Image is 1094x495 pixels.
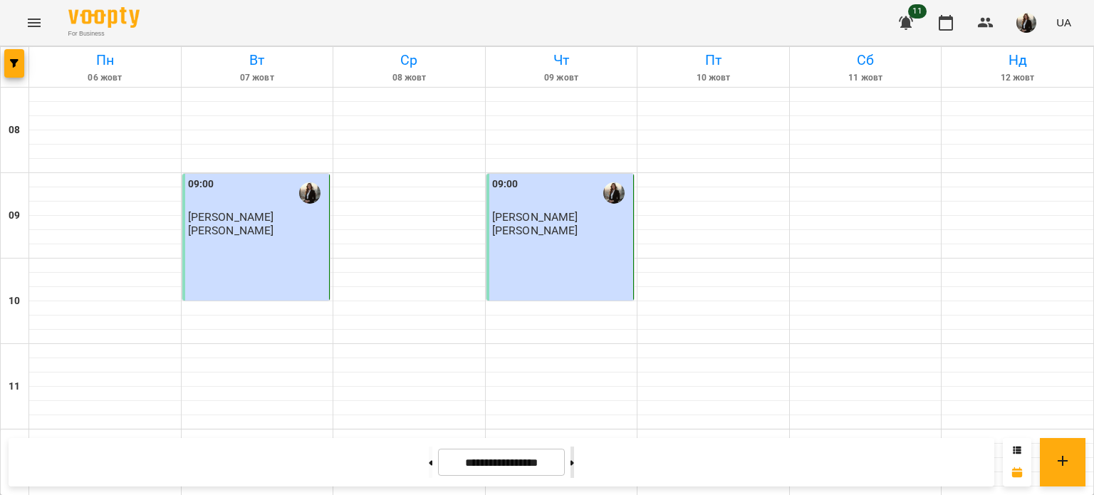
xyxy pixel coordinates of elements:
img: Voopty Logo [68,7,140,28]
h6: Сб [792,49,939,71]
h6: Пт [640,49,787,71]
span: [PERSON_NAME] [188,210,274,224]
h6: 08 жовт [335,71,483,85]
p: [PERSON_NAME] [188,224,274,236]
label: 09:00 [188,177,214,192]
h6: 10 [9,293,20,309]
button: UA [1051,9,1077,36]
button: Menu [17,6,51,40]
span: [PERSON_NAME] [492,210,578,224]
h6: 10 жовт [640,71,787,85]
span: For Business [68,29,140,38]
h6: 11 жовт [792,71,939,85]
span: UA [1056,15,1071,30]
h6: 12 жовт [944,71,1091,85]
h6: 09 жовт [488,71,635,85]
h6: Вт [184,49,331,71]
h6: Ср [335,49,483,71]
span: 11 [908,4,927,19]
h6: 07 жовт [184,71,331,85]
h6: 11 [9,379,20,395]
img: Тетяна Левицька [299,182,321,204]
h6: Чт [488,49,635,71]
h6: 06 жовт [31,71,179,85]
label: 09:00 [492,177,519,192]
h6: 09 [9,208,20,224]
img: Тетяна Левицька [603,182,625,204]
p: [PERSON_NAME] [492,224,578,236]
img: 91952ddef0f0023157af724e1fee8812.jpg [1016,13,1036,33]
h6: Нд [944,49,1091,71]
h6: Пн [31,49,179,71]
h6: 08 [9,123,20,138]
